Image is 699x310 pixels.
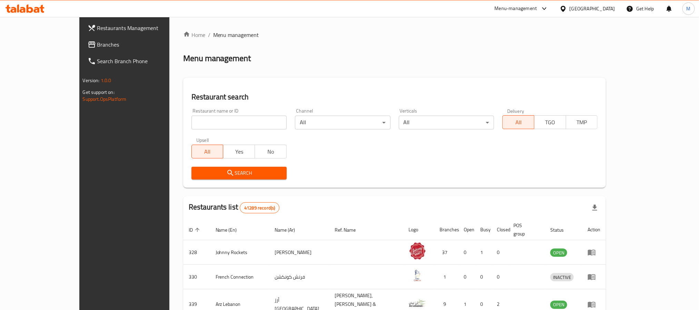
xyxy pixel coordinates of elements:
[587,200,603,216] div: Export file
[687,5,691,12] span: M
[495,4,537,13] div: Menu-management
[409,242,426,260] img: Johnny Rockets
[83,76,100,85] span: Version:
[240,205,279,211] span: 41289 record(s)
[434,240,459,265] td: 37
[195,147,221,157] span: All
[258,147,284,157] span: No
[335,226,365,234] span: Ref. Name
[83,95,127,104] a: Support.OpsPlatform
[226,147,252,157] span: Yes
[570,5,615,12] div: [GEOGRAPHIC_DATA]
[550,301,567,309] span: OPEN
[295,116,390,129] div: All
[183,240,210,265] td: 328
[240,202,279,213] div: Total records count
[505,117,532,127] span: All
[569,117,595,127] span: TMP
[507,108,524,113] label: Delivery
[434,265,459,289] td: 1
[588,300,600,309] div: Menu
[399,116,494,129] div: All
[459,240,475,265] td: 0
[534,115,566,129] button: TGO
[97,24,190,32] span: Restaurants Management
[566,115,598,129] button: TMP
[196,138,209,143] label: Upsell
[213,31,259,39] span: Menu management
[502,115,534,129] button: All
[269,240,329,265] td: [PERSON_NAME]
[588,273,600,281] div: Menu
[275,226,304,234] span: Name (Ar)
[459,265,475,289] td: 0
[210,240,269,265] td: Johnny Rockets
[475,265,492,289] td: 0
[269,265,329,289] td: فرنش كونكشن
[475,240,492,265] td: 1
[82,53,196,69] a: Search Branch Phone
[82,36,196,53] a: Branches
[255,145,287,158] button: No
[492,240,508,265] td: 0
[537,117,563,127] span: TGO
[183,31,606,39] nav: breadcrumb
[197,169,281,177] span: Search
[97,40,190,49] span: Branches
[191,116,287,129] input: Search for restaurant name or ID..
[189,202,280,213] h2: Restaurants list
[403,219,434,240] th: Logo
[582,219,606,240] th: Action
[216,226,246,234] span: Name (En)
[210,265,269,289] td: French Connection
[492,265,508,289] td: 0
[183,265,210,289] td: 330
[189,226,202,234] span: ID
[208,31,210,39] li: /
[434,219,459,240] th: Branches
[191,92,598,102] h2: Restaurant search
[409,267,426,284] img: French Connection
[459,219,475,240] th: Open
[223,145,255,158] button: Yes
[183,53,251,64] h2: Menu management
[83,88,115,97] span: Get support on:
[101,76,111,85] span: 1.0.0
[514,221,537,238] span: POS group
[550,273,574,281] span: INACTIVE
[475,219,492,240] th: Busy
[191,167,287,180] button: Search
[82,20,196,36] a: Restaurants Management
[550,226,573,234] span: Status
[97,57,190,65] span: Search Branch Phone
[588,248,600,256] div: Menu
[191,145,224,158] button: All
[550,249,567,257] span: OPEN
[492,219,508,240] th: Closed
